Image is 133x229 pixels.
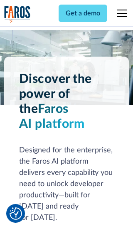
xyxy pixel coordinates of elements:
a: home [4,6,31,23]
span: Faros AI platform [19,103,85,130]
button: Cookie Settings [10,207,22,220]
img: Revisit consent button [10,207,22,220]
a: Get a demo [59,5,107,22]
h1: Discover the power of the [19,72,114,132]
div: menu [112,3,129,23]
div: Designed for the enterprise, the Faros AI platform delivers every capability you need to unlock d... [19,145,114,224]
img: Logo of the analytics and reporting company Faros. [4,6,31,23]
